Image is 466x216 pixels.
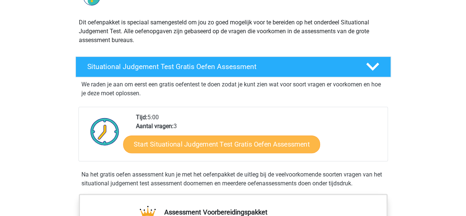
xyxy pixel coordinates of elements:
[78,170,388,188] div: Na het gratis oefen assessment kun je met het oefenpakket de uitleg bij de veelvoorkomende soorte...
[130,113,387,161] div: 5:00 3
[79,18,388,45] p: Dit oefenpakket is speciaal samengesteld om jou zo goed mogelijk voor te bereiden op het onderdee...
[87,62,354,71] h4: Situational Judgement Test Gratis Oefen Assessment
[123,136,320,153] a: Start Situational Judgement Test Gratis Oefen Assessment
[86,113,123,150] img: Klok
[81,80,385,98] p: We raden je aan om eerst een gratis oefentest te doen zodat je kunt zien wat voor soort vragen er...
[73,56,394,77] a: Situational Judgement Test Gratis Oefen Assessment
[136,123,174,130] b: Aantal vragen:
[136,114,147,121] b: Tijd:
